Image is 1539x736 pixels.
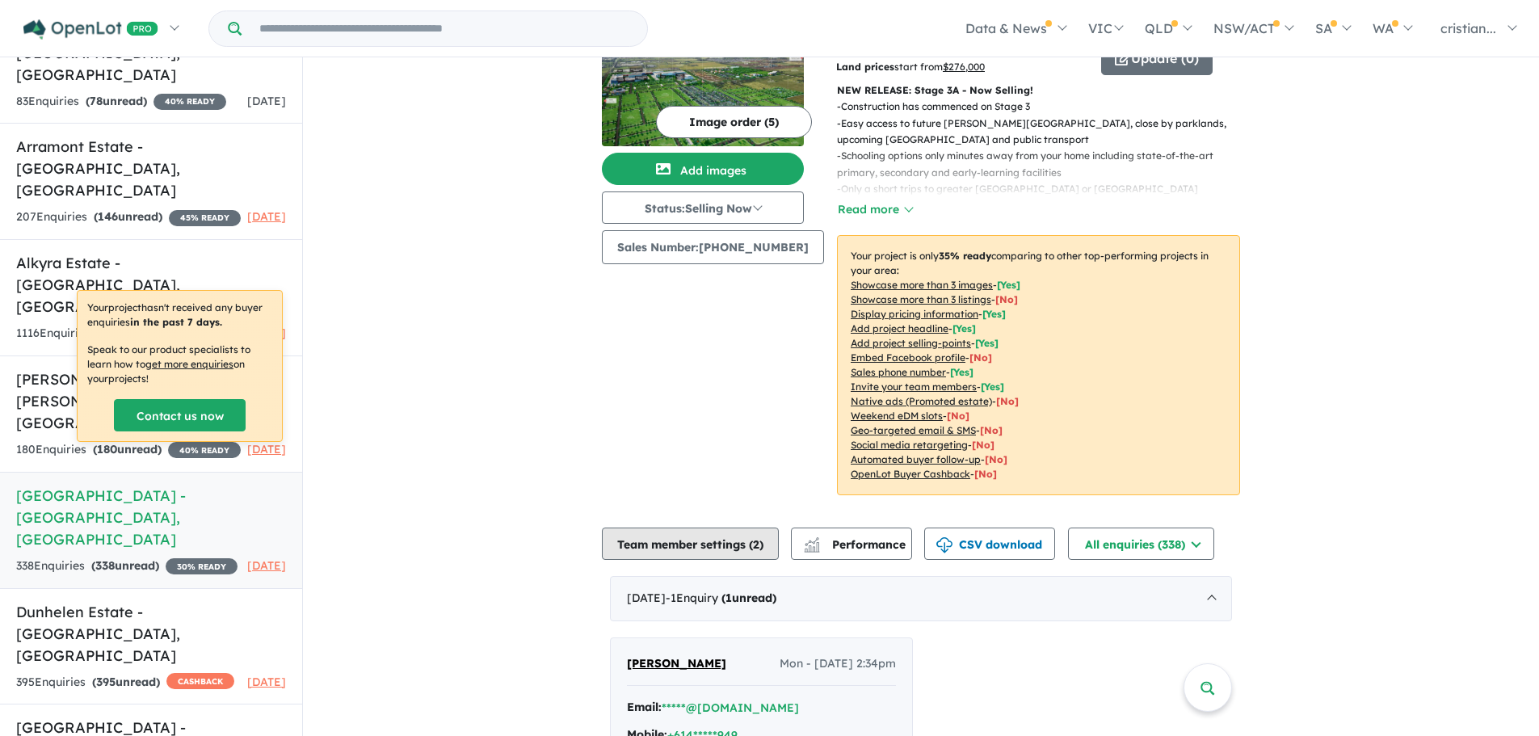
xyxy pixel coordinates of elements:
div: [DATE] [610,576,1232,621]
div: 1116 Enquir ies [16,324,243,343]
div: 83 Enquir ies [16,92,226,111]
p: - Easy access to future [PERSON_NAME][GEOGRAPHIC_DATA], close by parklands, upcoming [GEOGRAPHIC_... [837,116,1253,149]
button: Team member settings (2) [602,528,779,560]
u: Sales phone number [851,366,946,378]
img: Camden Place Estate - Strathtulloh [602,25,804,146]
span: [ Yes ] [997,279,1020,291]
span: 40 % READY [153,94,226,110]
u: Social media retargeting [851,439,968,451]
span: [DATE] [247,558,286,573]
img: Openlot PRO Logo White [23,19,158,40]
span: [ Yes ] [982,308,1006,320]
button: CSV download [924,528,1055,560]
b: in the past 7 days. [130,316,222,328]
a: Contact us now [114,399,246,431]
span: [No] [974,468,997,480]
img: bar-chart.svg [804,542,820,553]
span: 146 [98,209,118,224]
span: 45 % READY [169,210,241,226]
p: - Only a short trips to greater [GEOGRAPHIC_DATA] or [GEOGRAPHIC_DATA] [837,181,1253,197]
span: [DATE] [247,675,286,689]
span: [DATE] [247,442,286,456]
span: 338 [95,558,115,573]
h5: Arramont Estate - [GEOGRAPHIC_DATA] , [GEOGRAPHIC_DATA] [16,136,286,201]
div: 207 Enquir ies [16,208,241,227]
button: All enquiries (338) [1068,528,1214,560]
button: Update (0) [1101,43,1213,75]
strong: ( unread) [93,442,162,456]
span: CASHBACK [166,673,234,689]
strong: ( unread) [721,591,776,605]
span: [ Yes ] [975,337,999,349]
img: line-chart.svg [805,537,819,546]
span: Mon - [DATE] 2:34pm [780,654,896,674]
div: 395 Enquir ies [16,673,234,692]
u: Showcase more than 3 listings [851,293,991,305]
u: get more enquiries [145,358,233,370]
p: Speak to our product specialists to learn how to on your projects ! [87,343,272,386]
h5: [PERSON_NAME] Estate - [PERSON_NAME] Views , [GEOGRAPHIC_DATA] [16,368,286,434]
span: [ Yes ] [950,366,973,378]
u: Weekend eDM slots [851,410,943,422]
span: [PERSON_NAME] [627,656,726,671]
strong: ( unread) [91,558,159,573]
span: Performance [806,537,906,552]
button: Add images [602,153,804,185]
u: Showcase more than 3 images [851,279,993,291]
span: [No] [947,410,969,422]
h5: Alkyra Estate - [GEOGRAPHIC_DATA] , [GEOGRAPHIC_DATA] [16,252,286,318]
span: [No] [980,424,1003,436]
span: [No] [996,395,1019,407]
span: cristian... [1440,20,1496,36]
span: 30 % READY [166,558,238,574]
button: Sales Number:[PHONE_NUMBER] [602,230,824,264]
span: [ Yes ] [952,322,976,334]
strong: ( unread) [86,94,147,108]
h5: Dunhelen Estate - [GEOGRAPHIC_DATA] , [GEOGRAPHIC_DATA] [16,601,286,667]
strong: ( unread) [94,209,162,224]
span: [ Yes ] [981,381,1004,393]
span: [No] [985,453,1007,465]
span: 2 [753,537,759,552]
u: Embed Facebook profile [851,351,965,364]
input: Try estate name, suburb, builder or developer [245,11,644,46]
p: Your project is only comparing to other top-performing projects in your area: - - - - - - - - - -... [837,235,1240,495]
button: Status:Selling Now [602,191,804,224]
u: OpenLot Buyer Cashback [851,468,970,480]
p: Your project hasn't received any buyer enquiries [87,301,272,330]
p: NEW RELEASE: Stage 3A - Now Selling! [837,82,1240,99]
div: 180 Enquir ies [16,440,241,460]
p: start from [836,59,1089,75]
u: Invite your team members [851,381,977,393]
span: - 1 Enquir y [666,591,776,605]
span: [ No ] [995,293,1018,305]
div: 338 Enquir ies [16,557,238,576]
u: Native ads (Promoted estate) [851,395,992,407]
span: [ No ] [969,351,992,364]
span: 78 [90,94,103,108]
u: $ 276,000 [943,61,985,73]
p: - Schooling options only minutes away from your home including state-of-the-art primary, secondar... [837,148,1253,181]
button: Read more [837,200,913,219]
u: Add project selling-points [851,337,971,349]
span: 395 [96,675,116,689]
span: [No] [972,439,994,451]
u: Display pricing information [851,308,978,320]
a: [PERSON_NAME] [627,654,726,674]
strong: ( unread) [92,675,160,689]
u: Add project headline [851,322,948,334]
span: 180 [97,442,117,456]
span: 40 % READY [168,442,241,458]
p: - Construction has commenced on Stage 3 [837,99,1253,115]
span: 1 [725,591,732,605]
button: Performance [791,528,912,560]
span: [DATE] [247,94,286,108]
strong: Email: [627,700,662,714]
h5: [GEOGRAPHIC_DATA] - [GEOGRAPHIC_DATA] , [GEOGRAPHIC_DATA] [16,485,286,550]
u: Automated buyer follow-up [851,453,981,465]
span: [DATE] [247,209,286,224]
button: Image order (5) [656,106,812,138]
u: Geo-targeted email & SMS [851,424,976,436]
b: Land prices [836,61,894,73]
b: 35 % ready [939,250,991,262]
